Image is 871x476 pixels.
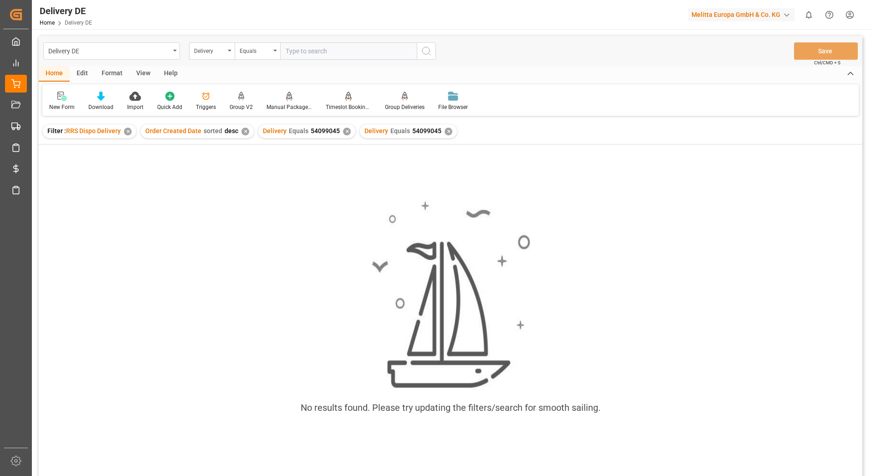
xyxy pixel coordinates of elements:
[47,127,66,135] span: Filter :
[263,127,287,135] span: Delivery
[230,103,253,111] div: Group V2
[127,103,143,111] div: Import
[364,127,388,135] span: Delivery
[343,128,351,135] div: ✕
[688,8,795,21] div: Melitta Europa GmbH & Co. KG
[88,103,113,111] div: Download
[70,66,95,82] div: Edit
[266,103,312,111] div: Manual Package TypeDetermination
[371,200,530,390] img: smooth_sailing.jpeg
[157,66,184,82] div: Help
[799,5,819,25] button: show 0 new notifications
[385,103,425,111] div: Group Deliveries
[301,401,600,414] div: No results found. Please try updating the filters/search for smooth sailing.
[40,4,92,18] div: Delivery DE
[688,6,799,23] button: Melitta Europa GmbH & Co. KG
[124,128,132,135] div: ✕
[289,127,308,135] span: Equals
[819,5,840,25] button: Help Center
[225,127,238,135] span: desc
[189,42,235,60] button: open menu
[794,42,858,60] button: Save
[417,42,436,60] button: search button
[196,103,216,111] div: Triggers
[235,42,280,60] button: open menu
[390,127,410,135] span: Equals
[412,127,441,135] span: 54099045
[157,103,182,111] div: Quick Add
[95,66,129,82] div: Format
[43,42,180,60] button: open menu
[204,127,222,135] span: sorted
[240,45,271,55] div: Equals
[194,45,225,55] div: Delivery
[814,59,840,66] span: Ctrl/CMD + S
[40,20,55,26] a: Home
[280,42,417,60] input: Type to search
[241,128,249,135] div: ✕
[445,128,452,135] div: ✕
[326,103,371,111] div: Timeslot Booking Report
[438,103,468,111] div: File Browser
[311,127,340,135] span: 54099045
[39,66,70,82] div: Home
[66,127,121,135] span: RRS Dispo Delivery
[49,103,75,111] div: New Form
[129,66,157,82] div: View
[48,45,170,56] div: Delivery DE
[145,127,201,135] span: Order Created Date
